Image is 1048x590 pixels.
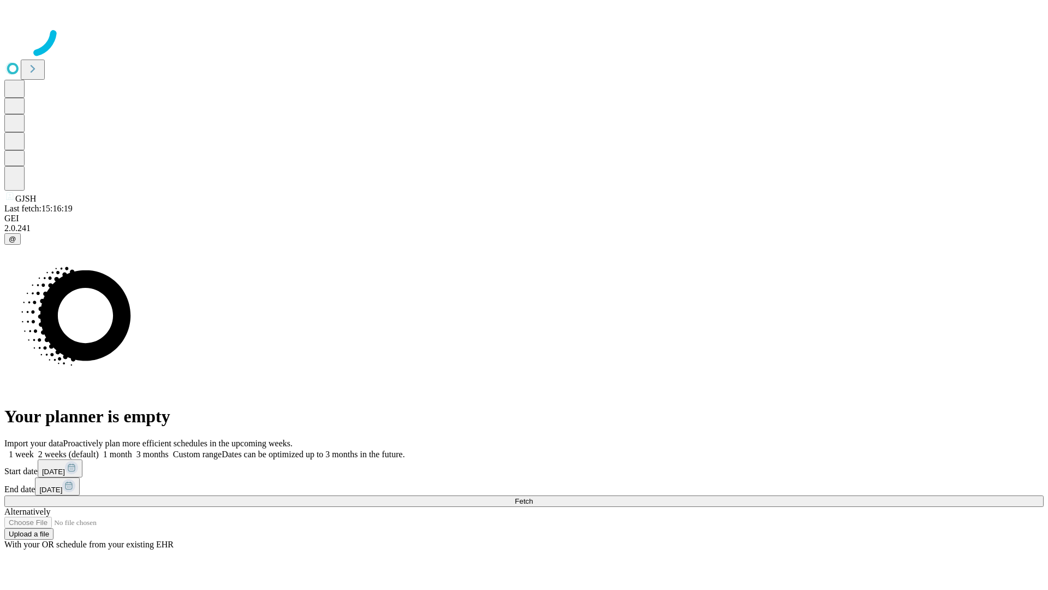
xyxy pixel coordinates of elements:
[4,459,1044,477] div: Start date
[4,439,63,448] span: Import your data
[222,450,404,459] span: Dates can be optimized up to 3 months in the future.
[4,540,174,549] span: With your OR schedule from your existing EHR
[173,450,222,459] span: Custom range
[38,450,99,459] span: 2 weeks (default)
[4,528,53,540] button: Upload a file
[4,233,21,245] button: @
[38,459,82,477] button: [DATE]
[4,495,1044,507] button: Fetch
[103,450,132,459] span: 1 month
[515,497,533,505] span: Fetch
[4,204,73,213] span: Last fetch: 15:16:19
[136,450,169,459] span: 3 months
[4,223,1044,233] div: 2.0.241
[39,486,62,494] span: [DATE]
[42,468,65,476] span: [DATE]
[4,477,1044,495] div: End date
[9,235,16,243] span: @
[4,507,50,516] span: Alternatively
[35,477,80,495] button: [DATE]
[15,194,36,203] span: GJSH
[4,214,1044,223] div: GEI
[4,406,1044,427] h1: Your planner is empty
[9,450,34,459] span: 1 week
[63,439,293,448] span: Proactively plan more efficient schedules in the upcoming weeks.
